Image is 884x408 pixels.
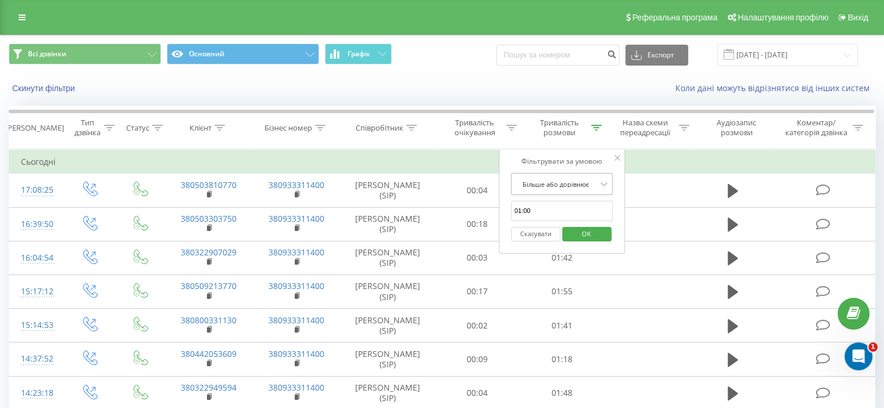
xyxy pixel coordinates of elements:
[269,382,324,393] a: 380933311400
[181,280,237,291] a: 380509213770
[264,123,312,133] div: Бізнес номер
[520,342,604,376] td: 01:18
[562,227,611,241] button: OK
[325,44,392,64] button: Графік
[615,118,676,138] div: Назва схеми переадресації
[21,280,52,303] div: 15:17:12
[868,342,878,352] span: 1
[269,213,324,224] a: 380933311400
[21,382,52,405] div: 14:23:18
[675,82,875,93] a: Коли дані можуть відрізнятися вiд інших систем
[341,207,435,241] td: [PERSON_NAME] (SIP)
[269,280,324,291] a: 380933311400
[848,13,868,22] span: Вихід
[9,83,81,93] button: Скинути фільтри
[181,213,237,224] a: 380503303750
[511,201,613,221] input: 00:00
[167,44,319,64] button: Основний
[435,342,520,376] td: 00:09
[356,123,403,133] div: Співробітник
[269,247,324,258] a: 380933311400
[446,118,504,138] div: Тривалість очікування
[435,241,520,275] td: 00:03
[625,45,688,66] button: Експорт
[73,118,101,138] div: Тип дзвінка
[21,179,52,201] div: 17:08:25
[782,118,850,138] div: Коментар/категорія дзвінка
[435,174,520,207] td: 00:04
[5,123,64,133] div: [PERSON_NAME]
[181,179,237,190] a: 380503810770
[28,49,66,59] span: Всі дзвінки
[435,309,520,342] td: 00:02
[530,118,588,138] div: Тривалість розмови
[496,45,620,66] input: Пошук за номером
[520,241,604,275] td: 01:42
[269,348,324,359] a: 380933311400
[520,275,604,308] td: 01:55
[21,348,52,370] div: 14:37:52
[21,247,52,269] div: 16:04:54
[181,382,237,393] a: 380322949594
[435,207,520,241] td: 00:18
[189,123,212,133] div: Клієнт
[269,315,324,326] a: 380933311400
[511,156,613,167] div: Фільтрувати за умовою
[181,247,237,258] a: 380322907029
[181,315,237,326] a: 380800331130
[632,13,718,22] span: Реферальна програма
[341,174,435,207] td: [PERSON_NAME] (SIP)
[21,213,52,236] div: 16:39:50
[703,118,771,138] div: Аудіозапис розмови
[511,227,560,241] button: Скасувати
[341,241,435,275] td: [PERSON_NAME] (SIP)
[520,309,604,342] td: 01:41
[181,348,237,359] a: 380442053609
[9,44,161,64] button: Всі дзвінки
[348,50,370,58] span: Графік
[738,13,828,22] span: Налаштування профілю
[435,275,520,308] td: 00:17
[21,314,52,337] div: 15:14:53
[844,342,872,370] iframe: Intercom live chat
[126,123,149,133] div: Статус
[341,309,435,342] td: [PERSON_NAME] (SIP)
[341,342,435,376] td: [PERSON_NAME] (SIP)
[269,179,324,190] a: 380933311400
[341,275,435,308] td: [PERSON_NAME] (SIP)
[9,150,875,174] td: Сьогодні
[570,225,603,243] span: OK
